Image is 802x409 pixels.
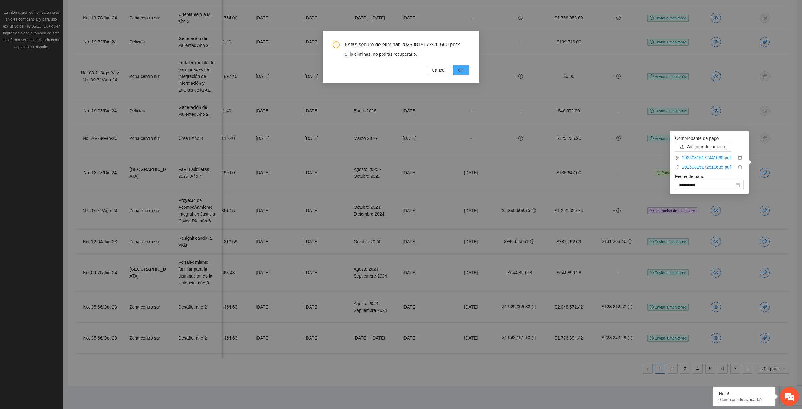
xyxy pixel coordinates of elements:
[33,32,105,40] div: Chatee con nosotros ahora
[737,156,743,160] span: delete
[675,144,731,149] span: uploadAdjuntar documento
[675,174,744,187] label: Fecha de pago
[675,156,680,160] span: paper-clip
[679,181,734,188] input: Fecha de pago
[675,165,680,169] span: paper-clip
[103,3,118,18] div: Minimizar ventana de chat en vivo
[675,142,731,152] button: Comprobante de pago20250815172441660.pdfdelete20250815172511635.pdfdelete
[717,391,771,396] div: ¡Hola!
[345,51,469,58] div: Si lo eliminas, no podrás recuperarlo.
[458,67,464,74] span: OK
[3,171,119,193] textarea: Escriba su mensaje y pulse “Intro”
[687,143,726,150] span: Adjuntar documento
[680,164,736,171] a: 20250815172511635.pdf
[736,164,744,171] button: Comprobante de pagouploadAdjuntar documento20250815172441660.pdfdelete20250815172511635.pdf
[736,154,744,161] button: Comprobante de pagouploadAdjuntar documento20250815172441660.pdf20250815172511635.pdfdelete
[345,41,469,48] span: Estás seguro de eliminar 20250815172441660.pdf?
[680,154,736,161] a: 20250815172441660.pdf
[737,165,743,169] span: delete
[717,397,771,402] p: ¿Cómo puedo ayudarte?
[680,145,685,150] span: upload
[36,84,86,147] span: Estamos en línea.
[333,41,340,48] span: exclamation-circle
[432,67,445,74] span: Cancel
[675,135,744,171] label: Comprobante de pago
[427,65,450,75] button: Cancel
[453,65,469,75] button: OK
